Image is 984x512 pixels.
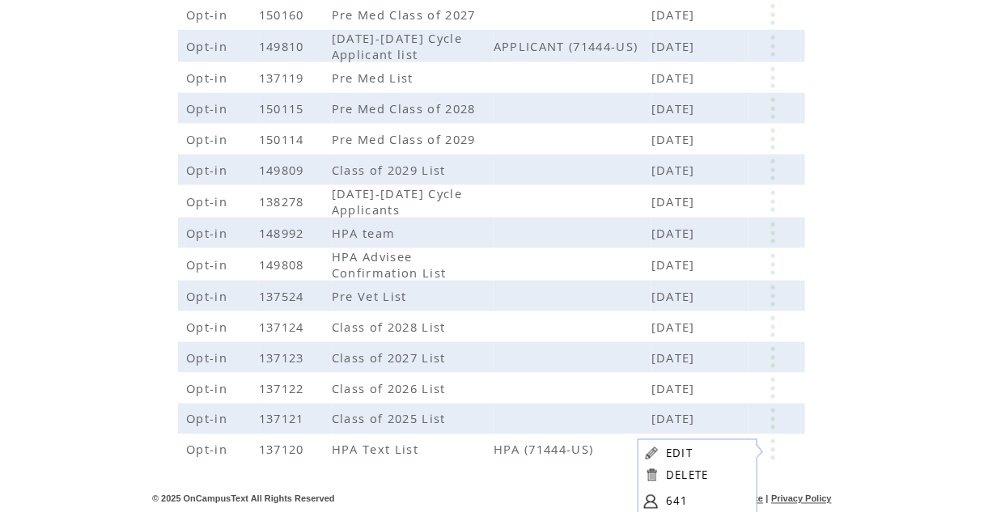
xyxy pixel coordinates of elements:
span: Opt-in [186,380,231,396]
a: Privacy Policy [771,494,832,504]
span: Opt-in [186,38,231,54]
span: HPA Advisee Confirmation List [332,248,451,281]
span: [DATE] [651,288,699,304]
span: 137123 [259,349,308,366]
span: Opt-in [186,131,231,147]
span: HPA Text List [332,442,422,458]
span: 150160 [259,6,308,23]
span: [DATE]-[DATE] Cycle Applicant list [332,30,462,62]
span: Opt-in [186,162,231,178]
span: [DATE] [651,162,699,178]
span: Opt-in [186,225,231,241]
a: DELETE [666,468,709,483]
span: 150114 [259,131,308,147]
span: [DATE] [651,319,699,335]
span: Opt-in [186,6,231,23]
span: [DATE] [651,193,699,209]
span: 137121 [259,411,308,427]
span: Opt-in [186,411,231,427]
span: 149808 [259,256,308,273]
span: [DATE] [651,38,699,54]
span: Opt-in [186,319,231,335]
span: 149810 [259,38,308,54]
span: Pre Med Class of 2028 [332,100,480,116]
span: Pre Vet List [332,288,411,304]
span: Opt-in [186,193,231,209]
span: Class of 2029 List [332,162,450,178]
span: [DATE] [651,256,699,273]
span: 150115 [259,100,308,116]
span: [DATE] [651,380,699,396]
span: [DATE] [651,225,699,241]
span: APPLICANT (71444-US) [494,38,651,54]
span: Opt-in [186,70,231,86]
span: Pre Med Class of 2029 [332,131,480,147]
span: HPA (71444-US) [494,442,651,458]
span: [DATE] [651,100,699,116]
span: Pre Med Class of 2027 [332,6,480,23]
span: [DATE]-[DATE] Cycle Applicants [332,185,462,218]
span: Opt-in [186,256,231,273]
span: [DATE] [651,349,699,366]
span: 137122 [259,380,308,396]
span: Pre Med List [332,70,418,86]
span: | [766,494,769,504]
span: Opt-in [186,349,231,366]
span: Opt-in [186,442,231,458]
span: Opt-in [186,288,231,304]
span: [DATE] [651,6,699,23]
span: 137124 [259,319,308,335]
span: 137120 [259,442,308,458]
span: HPA team [332,225,400,241]
span: 137119 [259,70,308,86]
span: Class of 2028 List [332,319,450,335]
span: 137524 [259,288,308,304]
span: Opt-in [186,100,231,116]
a: EDIT [666,446,693,461]
span: [DATE] [651,131,699,147]
span: [DATE] [651,411,699,427]
span: Class of 2025 List [332,411,450,427]
span: 148992 [259,225,308,241]
span: 149809 [259,162,308,178]
span: © 2025 OnCampusText All Rights Reserved [152,494,335,504]
span: Class of 2026 List [332,380,450,396]
span: [DATE] [651,70,699,86]
span: Class of 2027 List [332,349,450,366]
span: 138278 [259,193,308,209]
